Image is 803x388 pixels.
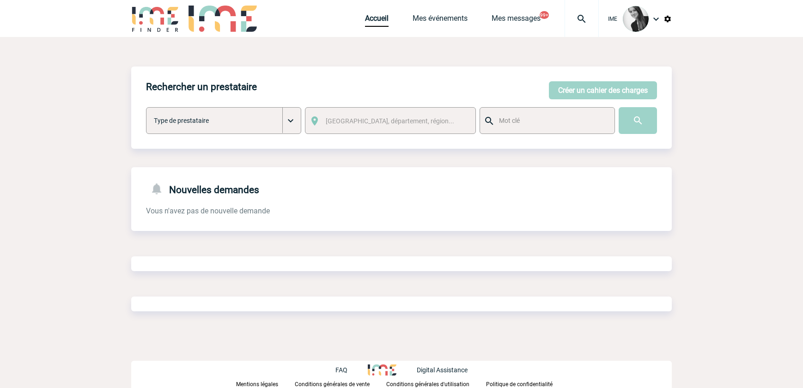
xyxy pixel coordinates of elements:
a: Mes messages [492,14,541,27]
a: FAQ [335,365,368,374]
button: 99+ [540,11,549,19]
img: notifications-24-px-g.png [150,182,169,195]
a: Mes événements [413,14,468,27]
input: Mot clé [497,115,606,127]
p: Mentions légales [236,381,278,388]
img: IME-Finder [131,6,179,32]
span: [GEOGRAPHIC_DATA], département, région... [326,117,454,125]
img: http://www.idealmeetingsevents.fr/ [368,364,396,376]
p: Digital Assistance [417,366,468,374]
p: Conditions générales de vente [295,381,370,388]
a: Mentions légales [236,379,295,388]
p: Politique de confidentialité [486,381,553,388]
p: Conditions générales d'utilisation [386,381,469,388]
a: Politique de confidentialité [486,379,567,388]
input: Submit [619,107,657,134]
span: IME [608,16,617,22]
h4: Rechercher un prestataire [146,81,257,92]
a: Accueil [365,14,389,27]
a: Conditions générales de vente [295,379,386,388]
img: 101050-0.jpg [623,6,649,32]
span: Vous n'avez pas de nouvelle demande [146,206,270,215]
a: Conditions générales d'utilisation [386,379,486,388]
h4: Nouvelles demandes [146,182,259,195]
p: FAQ [335,366,347,374]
